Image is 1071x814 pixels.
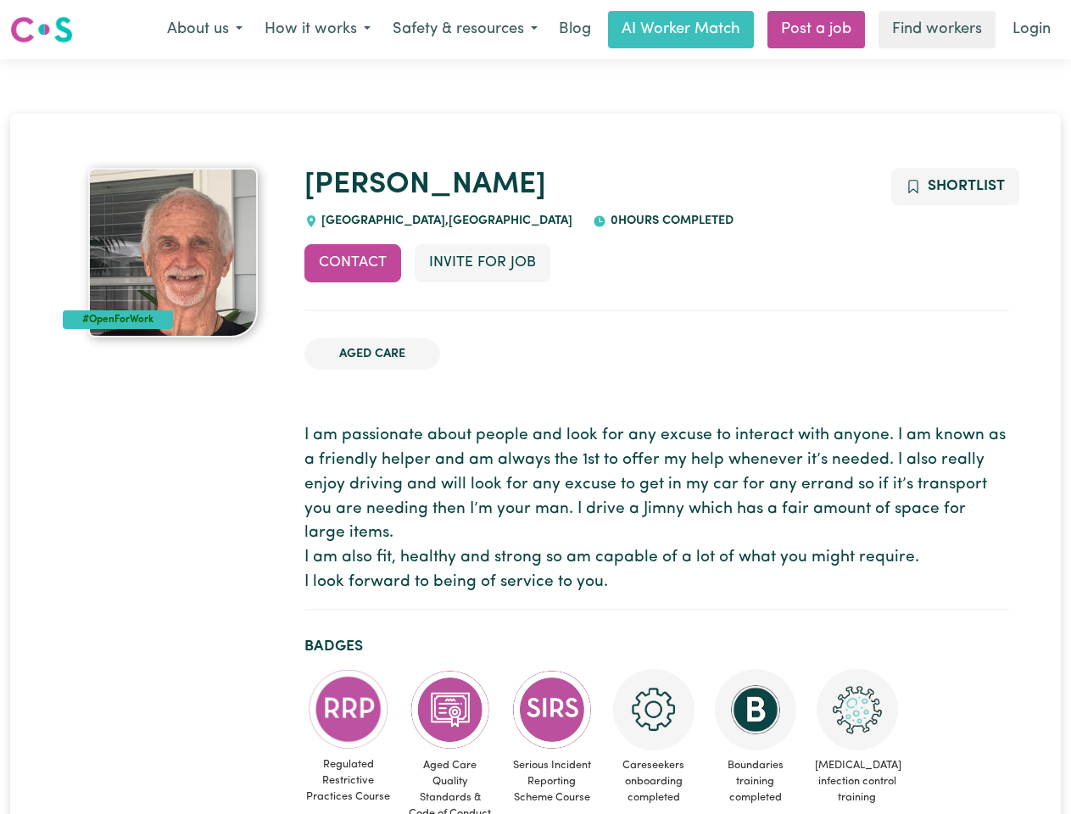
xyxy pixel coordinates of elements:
a: AI Worker Match [608,11,754,48]
button: Invite for Job [415,244,550,282]
li: Aged Care [304,338,440,371]
div: #OpenForWork [63,310,174,329]
button: About us [156,12,254,47]
span: Boundaries training completed [711,750,800,813]
span: Regulated Restrictive Practices Course [304,750,393,812]
button: How it works [254,12,382,47]
img: CS Academy: Boundaries in care and support work course completed [715,669,796,750]
span: 0 hours completed [606,215,734,227]
img: Kenneth [88,168,258,337]
a: Blog [549,11,601,48]
a: Find workers [879,11,996,48]
button: Contact [304,244,401,282]
img: CS Academy: Serious Incident Reporting Scheme course completed [511,669,593,750]
img: CS Academy: Careseekers Onboarding course completed [613,669,694,750]
p: I am passionate about people and look for any excuse to interact with anyone. I am known as a fri... [304,424,1009,595]
button: Add to shortlist [891,168,1019,205]
a: Login [1002,11,1061,48]
span: [GEOGRAPHIC_DATA] , [GEOGRAPHIC_DATA] [318,215,573,227]
span: Shortlist [928,179,1005,193]
a: Kenneth's profile picture'#OpenForWork [63,168,284,337]
span: [MEDICAL_DATA] infection control training [813,750,901,813]
img: CS Academy: Aged Care Quality Standards & Code of Conduct course completed [410,669,491,750]
a: Careseekers logo [10,10,73,49]
h2: Badges [304,638,1009,655]
a: Post a job [767,11,865,48]
span: Serious Incident Reporting Scheme Course [508,750,596,813]
span: Careseekers onboarding completed [610,750,698,813]
img: CS Academy: Regulated Restrictive Practices course completed [308,669,389,750]
img: Careseekers logo [10,14,73,45]
img: CS Academy: COVID-19 Infection Control Training course completed [817,669,898,750]
a: [PERSON_NAME] [304,170,546,200]
button: Safety & resources [382,12,549,47]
